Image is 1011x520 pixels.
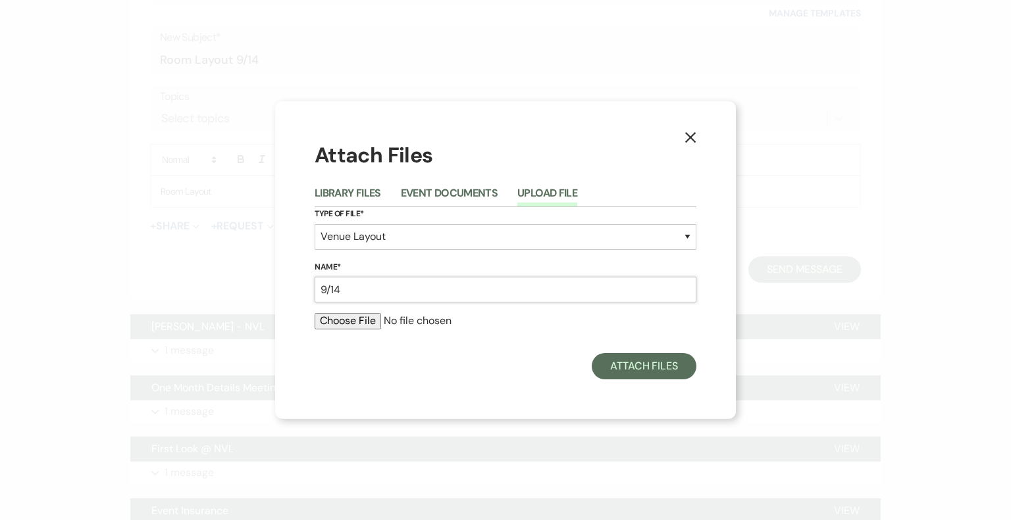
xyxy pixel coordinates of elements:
h1: Attach Files [315,141,696,170]
button: Upload File [517,188,577,206]
button: Library Files [315,188,381,206]
label: Name* [315,260,696,275]
button: Attach Files [592,353,696,379]
label: Type of File* [315,207,696,222]
button: Event Documents [401,188,498,206]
